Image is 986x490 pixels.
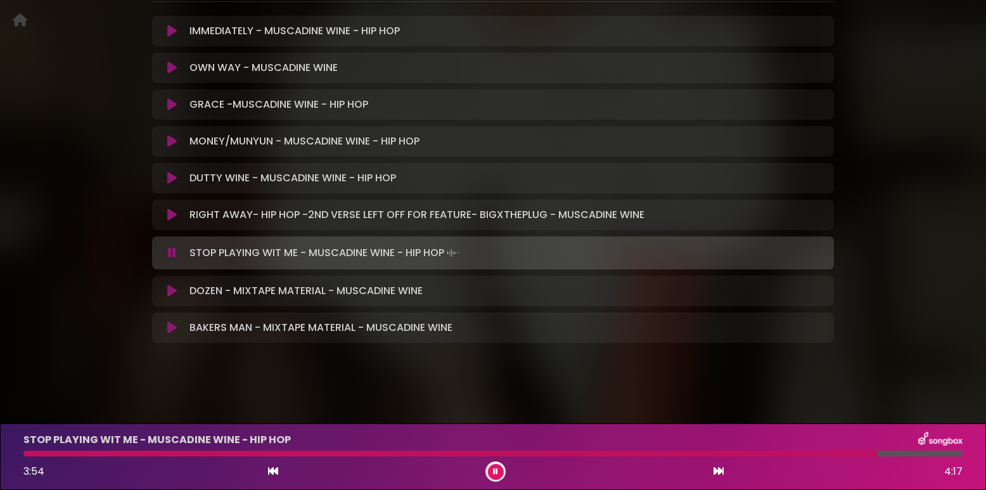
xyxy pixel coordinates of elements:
p: BAKERS MAN - MIXTAPE MATERIAL - MUSCADINE WINE [189,320,452,335]
p: RIGHT AWAY- HIP HOP -2ND VERSE LEFT OFF FOR FEATURE- BIGXTHEPLUG - MUSCADINE WINE [189,207,644,222]
img: waveform4.gif [444,244,462,262]
p: MONEY/MUNYUN - MUSCADINE WINE - HIP HOP [189,134,419,149]
p: DOZEN - MIXTAPE MATERIAL - MUSCADINE WINE [189,283,423,299]
p: DUTTY WINE - MUSCADINE WINE - HIP HOP [189,171,396,186]
p: STOP PLAYING WIT ME - MUSCADINE WINE - HIP HOP [189,244,462,262]
p: IMMEDIATELY - MUSCADINE WINE - HIP HOP [189,23,400,39]
p: OWN WAY - MUSCADINE WINE [189,60,338,75]
p: GRACE -MUSCADINE WINE - HIP HOP [189,97,368,112]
